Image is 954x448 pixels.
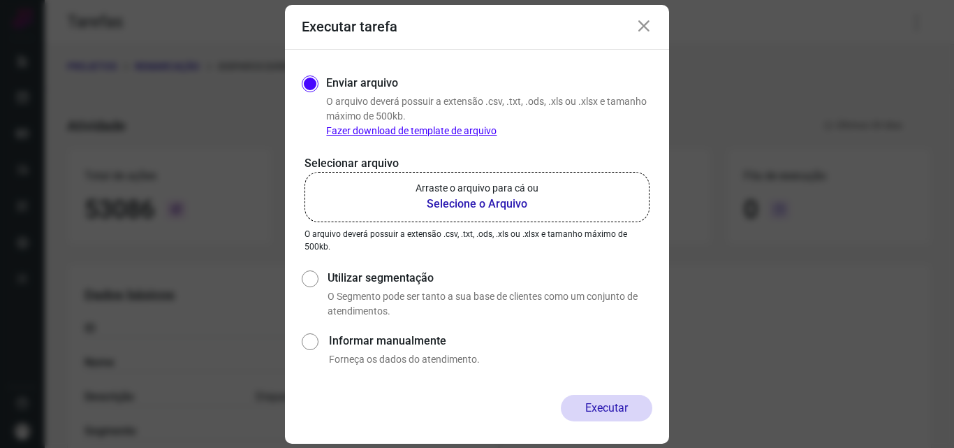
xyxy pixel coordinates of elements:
label: Enviar arquivo [326,75,398,92]
h3: Executar tarefa [302,18,397,35]
p: Forneça os dados do atendimento. [329,352,652,367]
p: O arquivo deverá possuir a extensão .csv, .txt, .ods, .xls ou .xlsx e tamanho máximo de 500kb. [304,228,650,253]
b: Selecione o Arquivo [416,196,538,212]
p: Selecionar arquivo [304,155,650,172]
button: Executar [561,395,652,421]
a: Fazer download de template de arquivo [326,125,497,136]
p: Arraste o arquivo para cá ou [416,181,538,196]
label: Utilizar segmentação [328,270,652,287]
label: Informar manualmente [329,333,652,349]
p: O arquivo deverá possuir a extensão .csv, .txt, .ods, .xls ou .xlsx e tamanho máximo de 500kb. [326,94,652,138]
p: O Segmento pode ser tanto a sua base de clientes como um conjunto de atendimentos. [328,289,652,319]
